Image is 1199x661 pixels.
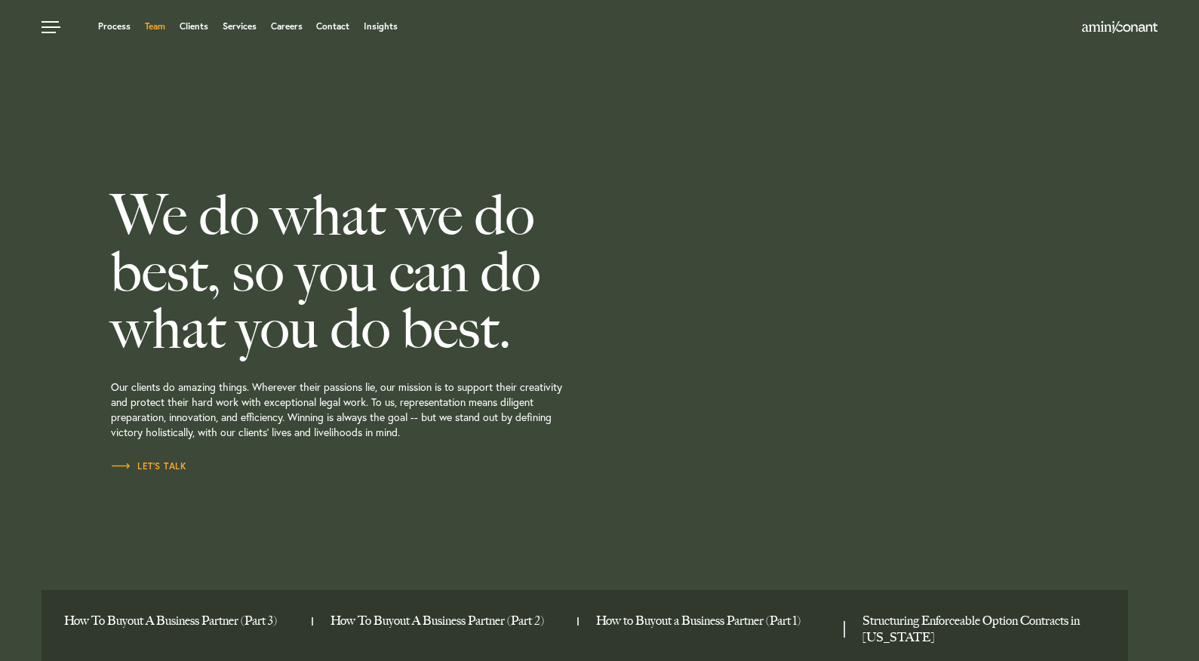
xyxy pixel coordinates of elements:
[111,187,688,357] h2: We do what we do best, so you can do what you do best.
[145,22,165,31] a: Team
[111,357,688,459] p: Our clients do amazing things. Wherever their passions lie, our mission is to support their creat...
[596,613,832,629] a: How to Buyout a Business Partner (Part 1)
[98,22,131,31] a: Process
[316,22,349,31] a: Contact
[330,613,567,629] a: How To Buyout A Business Partner (Part 2)
[64,613,300,629] a: How To Buyout A Business Partner (Part 3)
[223,22,257,31] a: Services
[111,459,186,474] a: Let’s Talk
[862,613,1099,646] a: Structuring Enforceable Option Contracts in Texas
[111,462,186,471] span: Let’s Talk
[1082,21,1157,33] img: Amini & Conant
[271,22,303,31] a: Careers
[364,22,398,31] a: Insights
[180,22,208,31] a: Clients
